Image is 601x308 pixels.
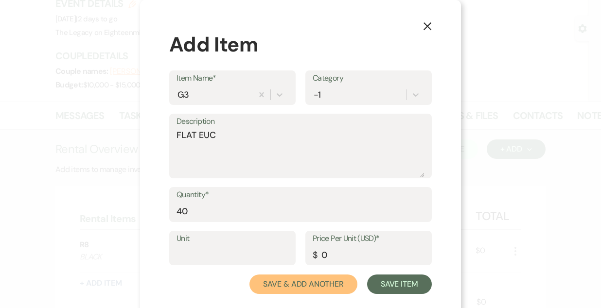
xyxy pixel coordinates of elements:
[177,232,288,246] label: Unit
[313,71,424,86] label: Category
[177,188,424,202] label: Quantity*
[177,88,189,101] div: G3
[314,88,321,101] div: -1
[177,71,288,86] label: Item Name*
[169,29,432,60] div: Add Item
[177,129,424,177] textarea: FLAT EUC
[313,249,317,262] div: $
[249,274,357,294] button: Save & Add Another
[367,274,432,294] button: Save Item
[313,232,424,246] label: Price Per Unit (USD)*
[177,115,424,129] label: Description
